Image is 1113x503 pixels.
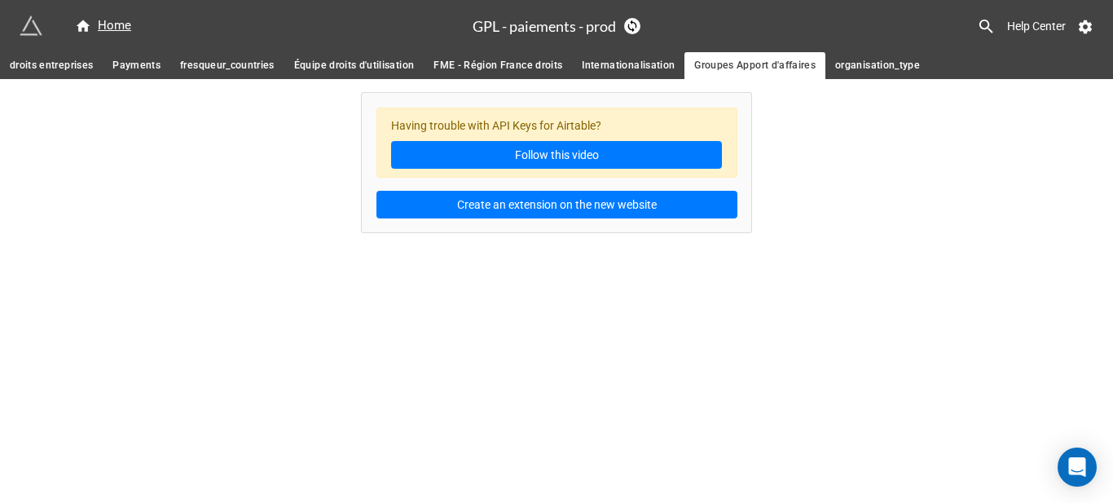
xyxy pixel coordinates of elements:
span: droits entreprises [10,57,93,74]
span: organisation_type [835,57,920,74]
span: Équipe droits d'utilisation [294,57,414,74]
img: miniextensions-icon.73ae0678.png [20,15,42,38]
span: Payments [112,57,161,74]
button: Create an extension on the new website [376,191,737,218]
a: Follow this video [391,141,722,169]
span: fresqueur_countries [180,57,275,74]
span: Groupes Apport d'affaires [694,57,816,74]
span: Internationalisation [582,57,675,74]
div: Open Intercom Messenger [1058,448,1097,487]
h3: GPL - paiements - prod [473,19,616,33]
a: Help Center [996,11,1077,41]
div: Home [75,16,131,36]
span: FME - Région France droits [433,57,562,74]
a: Sync Base Structure [624,18,640,34]
a: Home [65,16,141,36]
div: Having trouble with API Keys for Airtable? [376,108,737,179]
